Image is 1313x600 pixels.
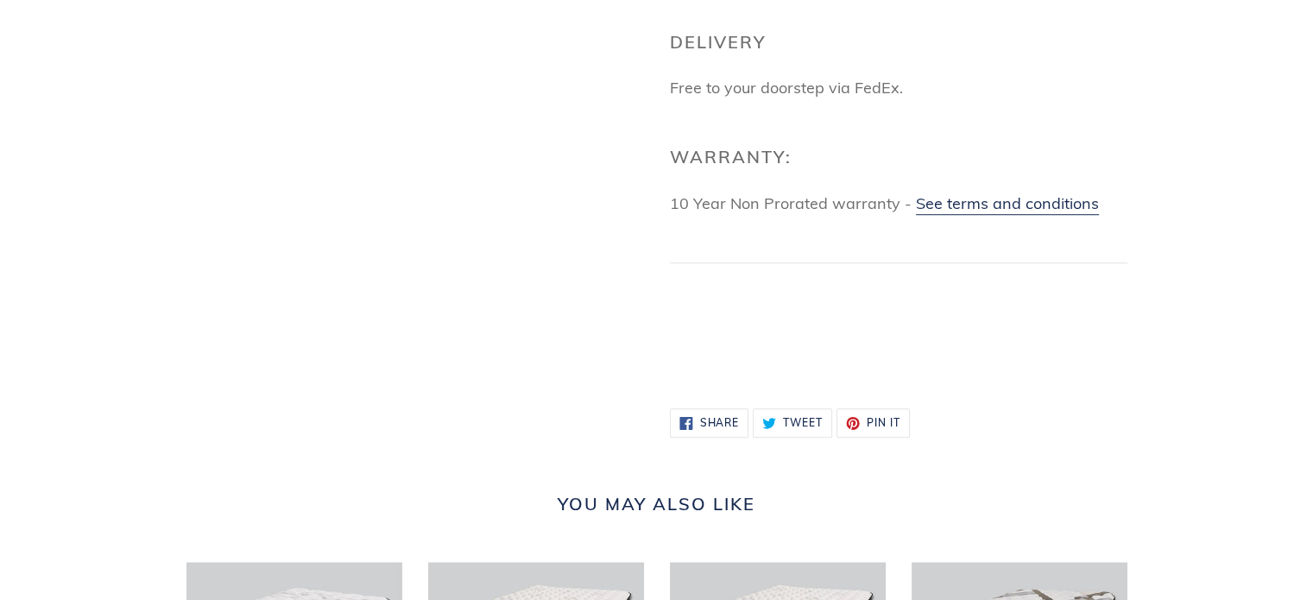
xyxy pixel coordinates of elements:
h2: Delivery [670,32,1127,53]
span: Free to your doorstep via FedEx. [670,78,903,98]
span: Share [699,418,739,428]
h2: Warranty: [670,147,1127,167]
h2: You may also like [186,494,1127,515]
a: See terms and conditions [916,193,1099,215]
p: 10 Year Non Prorated warranty - [670,192,1127,215]
span: Tweet [783,418,823,428]
span: Pin it [867,418,900,428]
